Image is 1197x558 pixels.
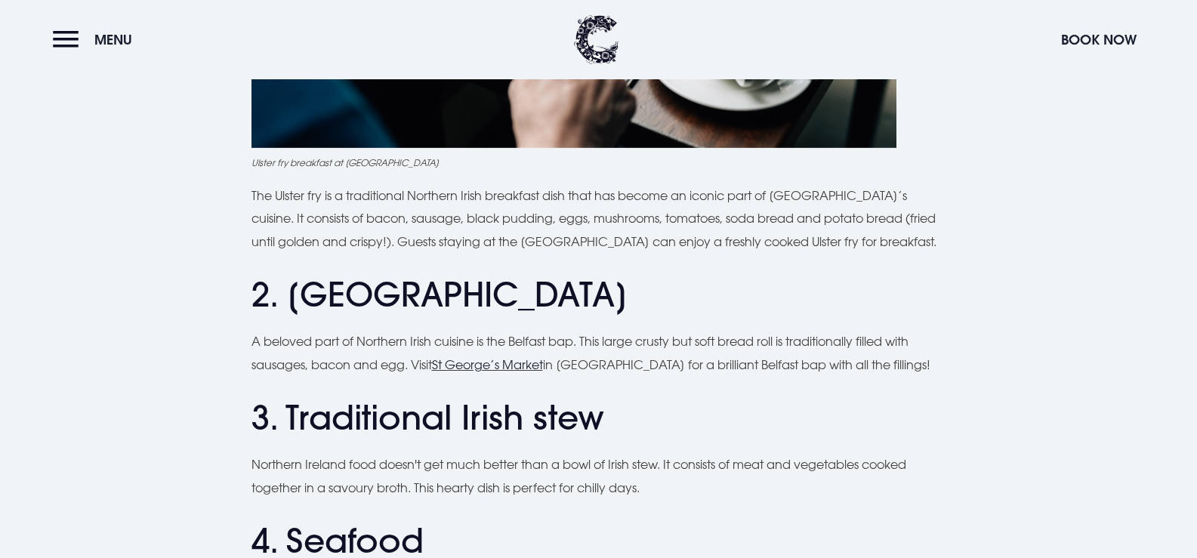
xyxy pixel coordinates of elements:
p: A beloved part of Northern Irish cuisine is the Belfast bap. This large crusty but soft bread rol... [251,330,946,376]
button: Book Now [1054,23,1144,56]
span: Menu [94,31,132,48]
figcaption: Ulster fry breakfast at [GEOGRAPHIC_DATA] [251,156,946,169]
h2: 3. Traditional Irish stew [251,398,946,438]
button: Menu [53,23,140,56]
p: Northern Ireland food doesn't get much better than a bowl of Irish stew. It consists of meat and ... [251,453,946,499]
p: The Ulster fry is a traditional Northern Irish breakfast dish that has become an iconic part of [... [251,184,946,253]
a: St George’s Market [432,357,543,372]
img: Clandeboye Lodge [574,15,619,64]
h2: 2. [GEOGRAPHIC_DATA] [251,275,946,315]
